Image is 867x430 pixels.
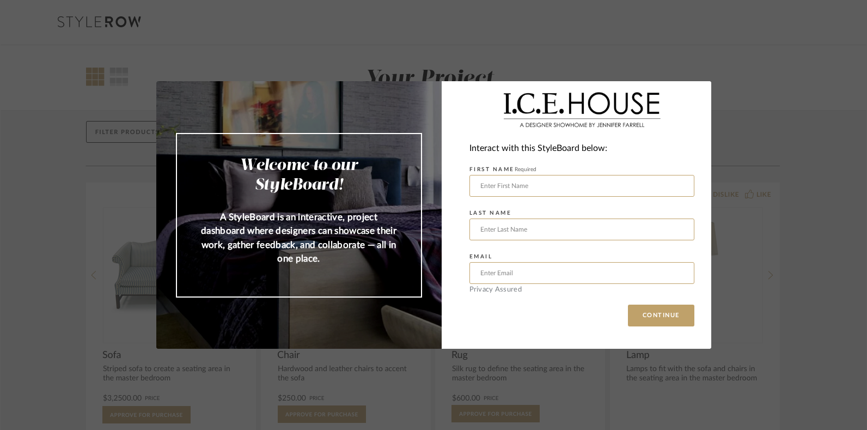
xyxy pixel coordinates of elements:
label: EMAIL [469,253,493,260]
h2: Welcome to our StyleBoard! [199,156,399,195]
label: FIRST NAME [469,166,536,173]
div: Interact with this StyleBoard below: [469,141,694,156]
span: Required [515,167,536,172]
p: A StyleBoard is an interactive, project dashboard where designers can showcase their work, gather... [199,210,399,266]
input: Enter First Name [469,175,694,197]
label: LAST NAME [469,210,512,216]
div: Privacy Assured [469,286,694,293]
input: Enter Email [469,262,694,284]
button: CONTINUE [628,305,694,326]
input: Enter Last Name [469,219,694,240]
